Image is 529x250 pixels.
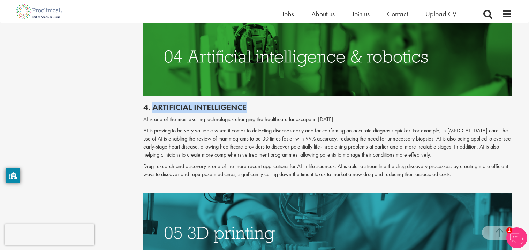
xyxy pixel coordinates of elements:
a: Jobs [282,9,294,18]
a: Upload CV [425,9,456,18]
a: Join us [352,9,370,18]
button: privacy banner [6,168,20,183]
a: Contact [387,9,408,18]
iframe: reCAPTCHA [5,224,94,245]
h2: 4. Artificial intelligence [143,103,512,112]
p: AI is proving to be very valuable when it comes to detecting diseases early and for confirming an... [143,127,512,159]
p: AI is one of the most exciting technologies changing the healthcare landscape in [DATE]. [143,115,512,123]
span: 1 [506,227,512,233]
img: Chatbot [506,227,527,248]
a: About us [311,9,335,18]
p: Drug research and discovery is one of the more recent applications for AI in life sciences. AI is... [143,162,512,179]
